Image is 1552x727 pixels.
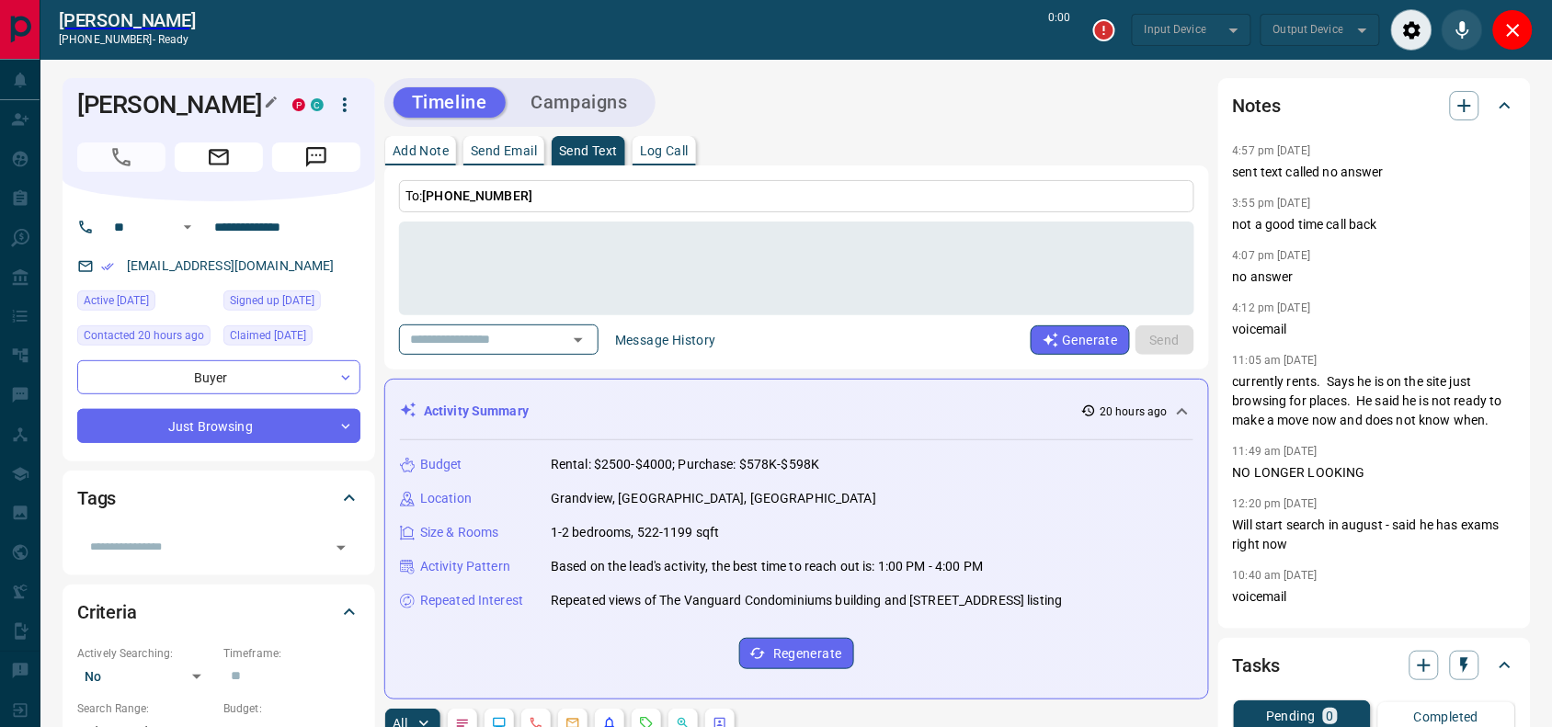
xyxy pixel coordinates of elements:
[1233,463,1516,483] p: NO LONGER LOOKING
[1233,445,1318,458] p: 11:49 am [DATE]
[223,645,360,662] p: Timeframe:
[1414,710,1479,723] p: Completed
[77,360,360,394] div: Buyer
[230,291,314,310] span: Signed up [DATE]
[420,591,523,610] p: Repeated Interest
[158,33,189,46] span: ready
[1233,497,1318,510] p: 12:20 pm [DATE]
[551,489,876,508] p: Grandview, [GEOGRAPHIC_DATA], [GEOGRAPHIC_DATA]
[77,597,137,627] h2: Criteria
[1100,403,1167,420] p: 20 hours ago
[175,142,263,172] span: Email
[394,87,506,118] button: Timeline
[1233,643,1516,687] div: Tasks
[77,476,360,520] div: Tags
[272,142,360,172] span: Message
[1233,569,1318,582] p: 10:40 am [DATE]
[223,700,360,717] p: Budget:
[551,591,1063,610] p: Repeated views of The Vanguard Condominiums building and [STREET_ADDRESS] listing
[551,455,820,474] p: Rental: $2500-$4000; Purchase: $578K-$598K
[1233,249,1311,262] p: 4:07 pm [DATE]
[230,326,306,345] span: Claimed [DATE]
[513,87,646,118] button: Campaigns
[77,290,214,316] div: Sun Oct 12 2025
[59,9,196,31] a: [PERSON_NAME]
[77,325,214,351] div: Tue Oct 14 2025
[1266,710,1316,722] p: Pending
[1233,320,1516,339] p: voicemail
[1233,516,1516,554] p: Will start search in august - said he has exams right now
[393,144,449,157] p: Add Note
[1391,9,1432,51] div: Audio Settings
[1233,354,1318,367] p: 11:05 am [DATE]
[399,180,1194,212] p: To:
[1233,587,1516,607] p: voicemail
[1233,197,1311,210] p: 3:55 pm [DATE]
[1233,301,1311,314] p: 4:12 pm [DATE]
[551,523,720,542] p: 1-2 bedrooms, 522-1199 sqft
[77,90,265,119] h1: [PERSON_NAME]
[223,290,360,316] div: Mon Mar 23 2020
[551,557,983,576] p: Based on the lead's activity, the best time to reach out is: 1:00 PM - 4:00 PM
[1492,9,1534,51] div: Close
[471,144,537,157] p: Send Email
[1327,710,1334,722] p: 0
[84,326,204,345] span: Contacted 20 hours ago
[420,557,510,576] p: Activity Pattern
[559,144,618,157] p: Send Text
[1233,163,1516,182] p: sent text called no answer
[739,638,854,669] button: Regenerate
[101,260,114,273] svg: Email Verified
[177,216,199,238] button: Open
[77,409,360,443] div: Just Browsing
[1233,267,1516,287] p: no answer
[604,325,727,355] button: Message History
[311,98,324,111] div: condos.ca
[223,325,360,351] div: Sun Sep 14 2025
[127,258,335,273] a: [EMAIL_ADDRESS][DOMAIN_NAME]
[420,455,462,474] p: Budget
[1442,9,1483,51] div: Mute
[420,523,499,542] p: Size & Rooms
[1233,144,1311,157] p: 4:57 pm [DATE]
[1031,325,1130,355] button: Generate
[328,535,354,561] button: Open
[59,31,196,48] p: [PHONE_NUMBER] -
[420,489,472,508] p: Location
[424,402,529,421] p: Activity Summary
[84,291,149,310] span: Active [DATE]
[77,483,116,513] h2: Tags
[1233,372,1516,430] p: currently rents. Says he is on the site just browsing for places. He said he is not ready to make...
[565,327,591,353] button: Open
[77,662,214,691] div: No
[292,98,305,111] div: property.ca
[77,142,165,172] span: Call
[1233,215,1516,234] p: not a good time call back
[77,700,214,717] p: Search Range:
[1233,84,1516,128] div: Notes
[400,394,1193,428] div: Activity Summary20 hours ago
[77,590,360,634] div: Criteria
[77,645,214,662] p: Actively Searching:
[1233,91,1281,120] h2: Notes
[1233,651,1280,680] h2: Tasks
[422,188,532,203] span: [PHONE_NUMBER]
[640,144,689,157] p: Log Call
[1049,9,1071,51] p: 0:00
